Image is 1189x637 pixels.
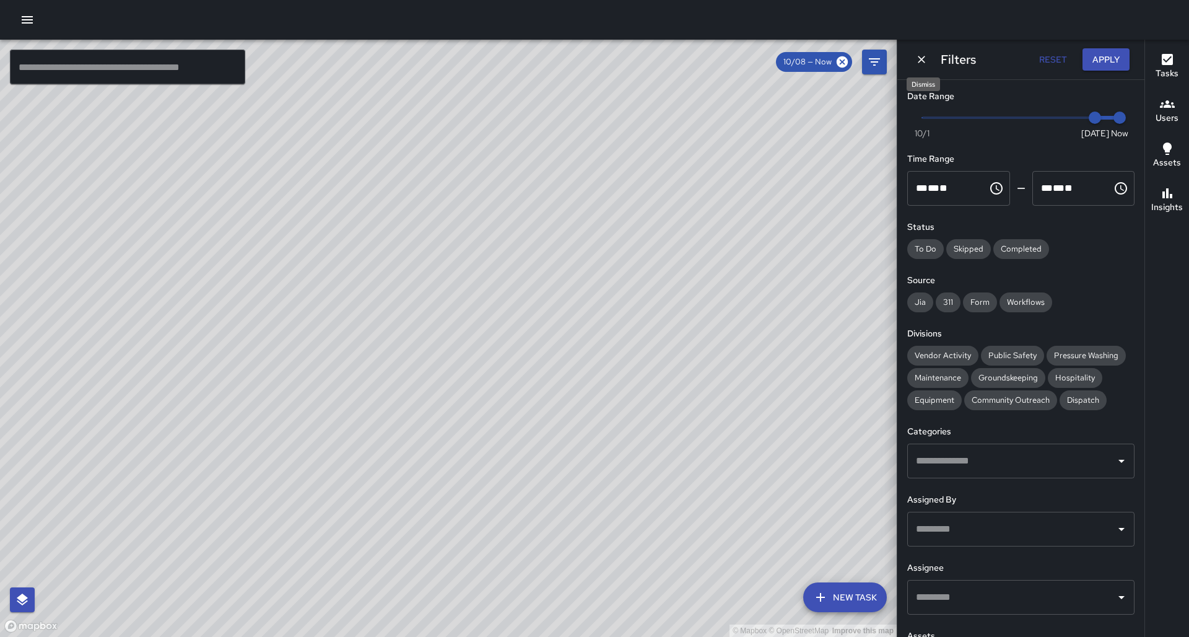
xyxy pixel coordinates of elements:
[1048,368,1102,388] div: Hospitality
[1156,112,1178,125] h6: Users
[936,292,960,312] div: 311
[1145,89,1189,134] button: Users
[907,394,962,406] span: Equipment
[1113,589,1130,606] button: Open
[907,327,1135,341] h6: Divisions
[1151,201,1183,214] h6: Insights
[1081,127,1109,139] span: [DATE]
[971,368,1045,388] div: Groundskeeping
[1145,45,1189,89] button: Tasks
[776,52,852,72] div: 10/08 — Now
[1060,390,1107,410] div: Dispatch
[907,368,969,388] div: Maintenance
[936,296,960,309] span: 311
[1145,178,1189,223] button: Insights
[907,292,933,312] div: Jia
[907,349,978,362] span: Vendor Activity
[928,183,939,193] span: Minutes
[1000,292,1052,312] div: Workflows
[1153,156,1181,170] h6: Assets
[1156,67,1178,81] h6: Tasks
[1048,372,1102,384] span: Hospitality
[915,127,930,139] span: 10/1
[1047,346,1126,366] div: Pressure Washing
[907,243,944,255] span: To Do
[963,296,997,309] span: Form
[907,296,933,309] span: Jia
[1113,521,1130,538] button: Open
[1000,296,1052,309] span: Workflows
[912,50,931,69] button: Dismiss
[946,239,991,259] div: Skipped
[907,221,1135,234] h6: Status
[907,90,1135,103] h6: Date Range
[907,346,978,366] div: Vendor Activity
[1053,183,1065,193] span: Minutes
[981,349,1044,362] span: Public Safety
[993,243,1049,255] span: Completed
[964,394,1057,406] span: Community Outreach
[1111,127,1128,139] span: Now
[964,390,1057,410] div: Community Outreach
[981,346,1044,366] div: Public Safety
[907,152,1135,166] h6: Time Range
[907,390,962,410] div: Equipment
[1033,48,1073,71] button: Reset
[941,50,976,69] h6: Filters
[776,56,839,68] span: 10/08 — Now
[971,372,1045,384] span: Groundskeeping
[939,183,947,193] span: Meridiem
[1065,183,1073,193] span: Meridiem
[946,243,991,255] span: Skipped
[907,77,940,91] div: Dismiss
[916,183,928,193] span: Hours
[1041,183,1053,193] span: Hours
[907,239,944,259] div: To Do
[907,425,1135,439] h6: Categories
[993,239,1049,259] div: Completed
[907,372,969,384] span: Maintenance
[907,274,1135,288] h6: Source
[907,561,1135,575] h6: Assignee
[984,176,1009,201] button: Choose time, selected time is 12:00 AM
[963,292,997,312] div: Form
[1060,394,1107,406] span: Dispatch
[1082,48,1130,71] button: Apply
[1108,176,1133,201] button: Choose time, selected time is 11:59 PM
[1047,349,1126,362] span: Pressure Washing
[803,582,887,612] button: New Task
[862,50,887,74] button: Filters
[1113,452,1130,470] button: Open
[1145,134,1189,178] button: Assets
[907,493,1135,507] h6: Assigned By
